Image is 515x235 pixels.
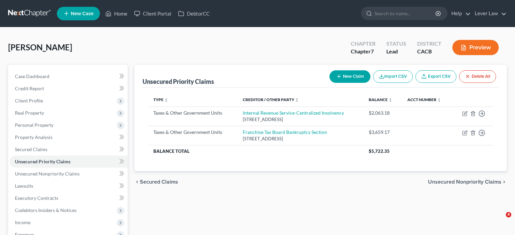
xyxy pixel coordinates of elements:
a: Secured Claims [9,143,128,156]
span: Real Property [15,110,44,116]
span: Lawsuits [15,183,33,189]
a: Export CSV [415,70,456,83]
div: $3,659.17 [369,129,397,136]
i: unfold_more [437,98,441,102]
i: unfold_more [295,98,299,102]
button: Unsecured Nonpriority Claims chevron_right [428,179,507,185]
span: Personal Property [15,122,53,128]
i: chevron_left [134,179,140,185]
a: Internal Revenue Service-Centralized Insolvency [243,110,344,116]
span: Income [15,219,30,225]
a: Franchise Tax Board Bankruptcy Section [243,129,327,135]
a: Balance unfold_more [369,97,392,102]
a: Property Analysis [9,131,128,143]
div: [STREET_ADDRESS] [243,116,358,123]
a: Help [448,7,471,20]
a: DebtorCC [175,7,213,20]
div: $2,063.18 [369,110,397,116]
button: Delete All [459,70,496,83]
div: [STREET_ADDRESS] [243,136,358,142]
span: Unsecured Nonpriority Claims [428,179,501,185]
a: Lever Law [471,7,507,20]
span: 7 [371,48,374,54]
div: District [417,40,442,48]
div: Status [386,40,406,48]
a: Unsecured Priority Claims [9,156,128,168]
button: chevron_left Secured Claims [134,179,178,185]
span: Codebtors Insiders & Notices [15,207,77,213]
span: [PERSON_NAME] [8,42,72,52]
i: unfold_more [164,98,168,102]
th: Balance Total [148,145,363,157]
div: Taxes & Other Government Units [153,129,232,136]
i: chevron_right [501,179,507,185]
span: New Case [71,11,93,16]
span: Client Profile [15,98,43,103]
div: Chapter [351,48,375,55]
span: Secured Claims [15,146,47,152]
a: Home [102,7,131,20]
span: Executory Contracts [15,195,58,201]
button: Import CSV [373,70,413,83]
iframe: Intercom live chat [492,212,508,228]
div: Lead [386,48,406,55]
a: Client Portal [131,7,175,20]
a: Case Dashboard [9,70,128,83]
input: Search by name... [374,7,436,20]
a: Unsecured Nonpriority Claims [9,168,128,180]
span: Unsecured Nonpriority Claims [15,171,80,177]
span: $5,722.35 [369,148,390,154]
i: unfold_more [388,98,392,102]
span: Credit Report [15,86,44,91]
a: Acct Number unfold_more [407,97,441,102]
a: Creditor / Other Party unfold_more [243,97,299,102]
span: Unsecured Priority Claims [15,159,70,164]
div: CACB [417,48,442,55]
span: Property Analysis [15,134,52,140]
a: Type unfold_more [153,97,168,102]
div: Chapter [351,40,375,48]
div: Unsecured Priority Claims [143,77,214,86]
a: Lawsuits [9,180,128,192]
span: Case Dashboard [15,73,49,79]
button: Preview [452,40,499,55]
span: 4 [506,212,511,217]
div: Taxes & Other Government Units [153,110,232,116]
a: Credit Report [9,83,128,95]
span: Secured Claims [140,179,178,185]
a: Executory Contracts [9,192,128,204]
button: New Claim [329,70,370,83]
